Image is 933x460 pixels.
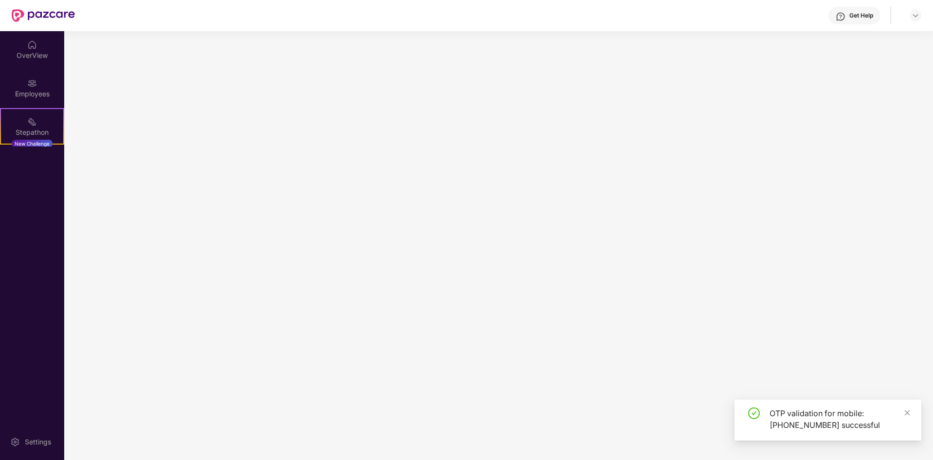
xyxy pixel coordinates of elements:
[22,437,54,447] div: Settings
[27,117,37,127] img: svg+xml;base64,PHN2ZyB4bWxucz0iaHR0cDovL3d3dy53My5vcmcvMjAwMC9zdmciIHdpZHRoPSIyMSIgaGVpZ2h0PSIyMC...
[849,12,873,19] div: Get Help
[912,12,919,19] img: svg+xml;base64,PHN2ZyBpZD0iRHJvcGRvd24tMzJ4MzIiIHhtbG5zPSJodHRwOi8vd3d3LnczLm9yZy8yMDAwL3N2ZyIgd2...
[1,128,63,137] div: Stepathon
[10,437,20,447] img: svg+xml;base64,PHN2ZyBpZD0iU2V0dGluZy0yMHgyMCIgeG1sbnM9Imh0dHA6Ly93d3cudzMub3JnLzIwMDAvc3ZnIiB3aW...
[12,140,53,147] div: New Challenge
[748,407,760,419] span: check-circle
[12,9,75,22] img: New Pazcare Logo
[27,78,37,88] img: svg+xml;base64,PHN2ZyBpZD0iRW1wbG95ZWVzIiB4bWxucz0iaHR0cDovL3d3dy53My5vcmcvMjAwMC9zdmciIHdpZHRoPS...
[770,407,910,431] div: OTP validation for mobile: [PHONE_NUMBER] successful
[836,12,845,21] img: svg+xml;base64,PHN2ZyBpZD0iSGVscC0zMngzMiIgeG1sbnM9Imh0dHA6Ly93d3cudzMub3JnLzIwMDAvc3ZnIiB3aWR0aD...
[904,409,911,416] span: close
[27,40,37,50] img: svg+xml;base64,PHN2ZyBpZD0iSG9tZSIgeG1sbnM9Imh0dHA6Ly93d3cudzMub3JnLzIwMDAvc3ZnIiB3aWR0aD0iMjAiIG...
